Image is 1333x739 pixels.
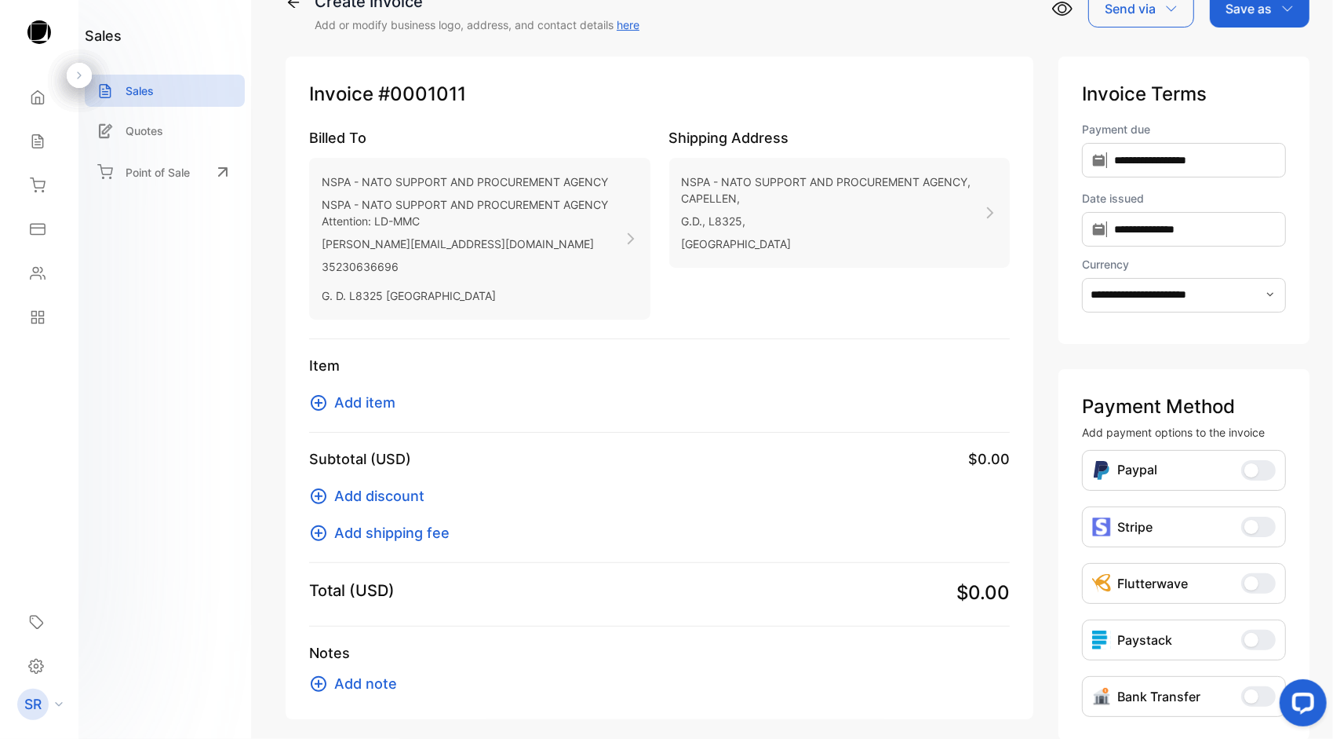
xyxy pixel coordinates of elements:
p: Stripe [1117,518,1153,536]
button: Add shipping fee [309,522,459,543]
span: $0.00 [956,579,1010,607]
p: Add payment options to the invoice [1082,424,1286,441]
span: $0.00 [968,448,1010,470]
label: Currency [1082,256,1286,273]
a: here [617,18,639,31]
p: [PERSON_NAME][EMAIL_ADDRESS][DOMAIN_NAME] [322,232,624,255]
h1: sales [85,25,122,46]
p: Notes [309,642,1010,664]
p: Payment Method [1082,393,1286,421]
img: icon [1092,518,1111,536]
p: Shipping Address [669,127,1011,148]
a: Sales [85,75,245,107]
p: G.D., L8325, [682,210,984,232]
p: Paystack [1117,631,1172,649]
a: Quotes [85,115,245,147]
p: Point of Sale [126,164,190,181]
img: icon [1092,631,1111,649]
span: #0001011 [378,80,466,108]
p: Invoice [309,80,1010,108]
span: Add item [334,392,395,413]
iframe: LiveChat chat widget [1267,673,1333,739]
p: Quotes [126,123,163,139]
img: Icon [1092,460,1111,481]
p: 35230636696 [322,255,624,278]
button: Add discount [309,485,434,507]
p: [GEOGRAPHIC_DATA] [682,232,984,255]
p: Subtotal (USD) [309,448,411,470]
p: Item [309,355,1010,376]
p: Billed To [309,127,650,148]
span: Add discount [334,485,424,507]
button: Add item [309,392,405,413]
img: Icon [1092,687,1111,706]
p: NSPA - NATO SUPPORT AND PROCUREMENT AGENCY Attention: LD-MMC [322,193,624,232]
p: NSPA - NATO SUPPORT AND PROCUREMENT AGENCY, CAPELLEN, [682,170,984,210]
p: Add or modify business logo, address, and contact details [315,16,639,33]
p: Sales [126,82,154,99]
p: Paypal [1117,460,1157,481]
span: Add note [334,673,397,694]
p: G. D. L8325 [GEOGRAPHIC_DATA] [322,284,624,307]
img: Icon [1092,574,1111,593]
p: Total (USD) [309,579,395,602]
p: NSPA - NATO SUPPORT AND PROCUREMENT AGENCY [322,170,624,193]
a: Point of Sale [85,155,245,189]
p: SR [24,694,42,715]
p: Bank Transfer [1117,687,1200,706]
button: Add note [309,673,406,694]
img: logo [27,20,51,44]
p: Invoice Terms [1082,80,1286,108]
label: Payment due [1082,121,1286,137]
span: Add shipping fee [334,522,450,543]
p: Flutterwave [1117,574,1188,593]
label: Date issued [1082,190,1286,207]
